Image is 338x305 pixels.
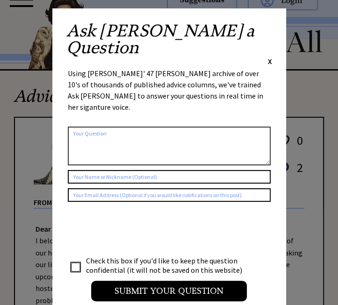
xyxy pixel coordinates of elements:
[68,211,210,248] iframe: reCAPTCHA
[91,281,247,301] input: Submit your Question
[86,255,251,275] td: Check this box if you'd like to keep the question confidential (it will not be saved on this webs...
[68,170,271,184] input: Your Name or Nickname (Optional)
[68,188,271,202] input: Your Email Address (Optional if you would like notifications on this post)
[68,68,271,122] div: Using [PERSON_NAME]' 47 [PERSON_NAME] archive of over 10's of thousands of published advice colum...
[268,57,272,66] span: X
[66,22,272,56] h2: Ask [PERSON_NAME] a Question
